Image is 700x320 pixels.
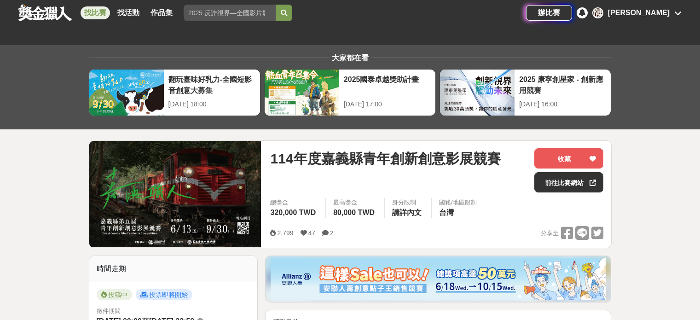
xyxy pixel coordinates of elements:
span: 投票即將開始 [136,289,192,300]
a: 找活動 [114,6,143,19]
span: 分享至 [541,227,559,240]
span: 最高獎金 [333,198,377,207]
div: 2025 康寧創星家 - 創新應用競賽 [519,74,606,95]
span: 80,000 TWD [333,209,375,216]
span: 2 [330,229,334,237]
div: 國籍/地區限制 [439,198,477,207]
div: [PERSON_NAME] [608,7,670,18]
div: [DATE] 16:00 [519,99,606,109]
span: 大家都在看 [330,54,371,62]
button: 收藏 [534,148,603,169]
span: 2,799 [277,229,293,237]
input: 2025 反詐視界—全國影片競賽 [184,5,276,21]
div: 時間走期 [89,256,258,282]
a: 作品集 [147,6,176,19]
span: 114年度嘉義縣青年創新創意影展競賽 [270,148,500,169]
span: 320,000 TWD [270,209,316,216]
span: 徵件期間 [97,308,121,314]
div: [DATE] 18:00 [168,99,255,109]
span: 總獎金 [270,198,318,207]
div: 身分限制 [392,198,424,207]
div: 翻玩臺味好乳力-全國短影音創意大募集 [168,74,255,95]
span: 投稿中 [97,289,132,300]
div: 陳 [592,7,603,18]
img: Cover Image [89,141,261,247]
a: 2025國泰卓越獎助計畫[DATE] 17:00 [264,69,436,116]
a: 翻玩臺味好乳力-全國短影音創意大募集[DATE] 18:00 [89,69,260,116]
div: 2025國泰卓越獎助計畫 [344,74,431,95]
a: 辦比賽 [526,5,572,21]
a: 2025 康寧創星家 - 創新應用競賽[DATE] 16:00 [440,69,611,116]
a: 找比賽 [81,6,110,19]
img: dcc59076-91c0-4acb-9c6b-a1d413182f46.png [271,258,606,300]
span: 台灣 [439,209,454,216]
span: 請詳內文 [392,209,422,216]
div: [DATE] 17:00 [344,99,431,109]
a: 前往比賽網站 [534,172,603,192]
span: 47 [308,229,316,237]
